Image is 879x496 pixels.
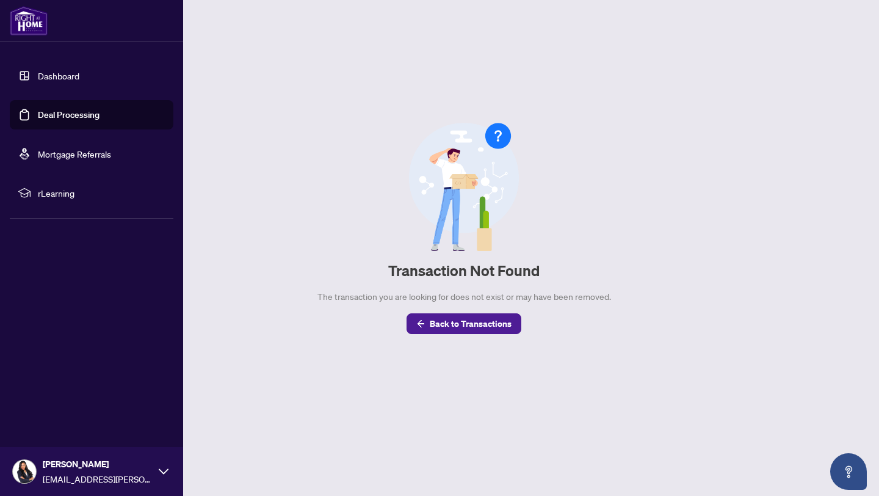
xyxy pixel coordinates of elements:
[38,186,165,200] span: rLearning
[409,123,519,251] img: Null State Icon
[416,319,425,328] span: arrow-left
[38,109,99,120] a: Deal Processing
[430,314,512,334] span: Back to Transactions
[407,313,521,334] button: Back to Transactions
[43,472,153,486] span: [EMAIL_ADDRESS][PERSON_NAME][DOMAIN_NAME]
[10,6,48,35] img: logo
[38,70,79,81] a: Dashboard
[388,261,540,280] h2: Transaction Not Found
[13,460,36,483] img: Profile Icon
[317,290,611,304] div: The transaction you are looking for does not exist or may have been removed.
[830,453,867,490] button: Open asap
[43,458,153,471] span: [PERSON_NAME]
[38,148,111,159] a: Mortgage Referrals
